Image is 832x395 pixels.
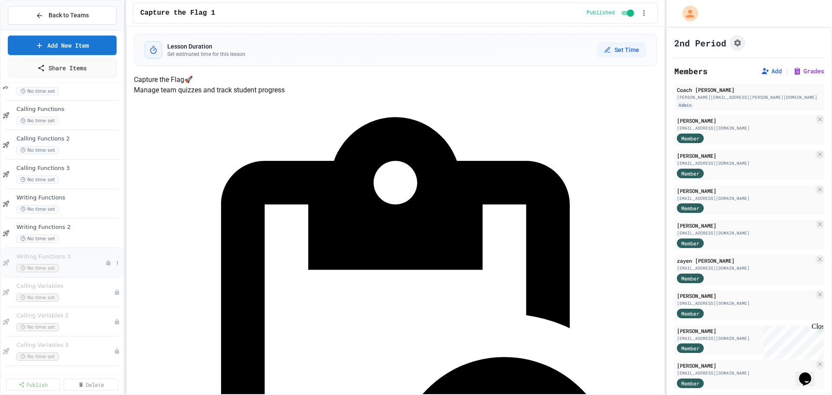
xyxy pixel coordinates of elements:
[681,344,699,352] span: Member
[677,300,814,307] div: [EMAIL_ADDRESS][DOMAIN_NAME]
[677,125,814,131] div: [EMAIL_ADDRESS][DOMAIN_NAME]
[677,152,814,160] div: [PERSON_NAME]
[16,205,59,213] span: No time set
[105,260,111,266] div: Unpublished
[677,101,693,109] div: Admin
[677,370,814,376] div: [EMAIL_ADDRESS][DOMAIN_NAME]
[16,87,59,95] span: No time set
[681,204,699,212] span: Member
[677,86,822,94] div: Coach [PERSON_NAME]
[587,8,636,18] div: Content is published and visible to students
[114,319,120,325] div: Unpublished
[167,42,245,51] h3: Lesson Duration
[681,379,699,387] span: Member
[761,67,782,75] button: Add
[681,134,699,142] span: Member
[677,257,814,264] div: zayen [PERSON_NAME]
[677,362,814,369] div: [PERSON_NAME]
[8,6,117,25] button: Back to Teams
[673,3,700,23] div: My Account
[16,312,114,320] span: Calling Variables 2
[16,235,59,243] span: No time set
[16,146,59,154] span: No time set
[785,66,790,76] span: |
[134,75,657,85] h4: Capture the Flag 🚀
[681,274,699,282] span: Member
[113,258,122,267] button: More options
[16,342,114,349] span: Calling Variables 3
[793,67,824,75] button: Grades
[16,106,122,113] span: Calling Functions
[16,353,59,361] span: No time set
[114,289,120,295] div: Unpublished
[16,283,114,290] span: Calling Variables
[49,11,89,20] span: Back to Teams
[681,310,699,317] span: Member
[8,59,117,77] a: Share Items
[114,348,120,354] div: Unpublished
[16,176,59,184] span: No time set
[167,51,245,58] p: Set estimated time for this lesson
[677,265,814,271] div: [EMAIL_ADDRESS][DOMAIN_NAME]
[597,42,646,58] button: Set Time
[16,117,59,125] span: No time set
[16,224,122,231] span: Writing Functions 2
[140,8,215,18] span: Capture the Flag 1
[16,194,122,202] span: Writing Functions
[760,323,823,359] iframe: chat widget
[134,85,657,95] p: Manage team quizzes and track student progress
[6,379,60,391] a: Publish
[677,230,814,236] div: [EMAIL_ADDRESS][DOMAIN_NAME]
[677,187,814,195] div: [PERSON_NAME]
[16,323,59,331] span: No time set
[16,253,105,261] span: Writing Functions 3
[677,195,814,202] div: [EMAIL_ADDRESS][DOMAIN_NAME]
[677,222,814,229] div: [PERSON_NAME]
[730,35,745,51] button: Assignment Settings
[681,170,699,177] span: Member
[8,36,117,55] a: Add New Item
[16,165,122,172] span: Calling Functions 3
[677,327,814,335] div: [PERSON_NAME]
[16,264,59,272] span: No time set
[796,360,823,386] iframe: chat widget
[677,160,814,166] div: [EMAIL_ADDRESS][DOMAIN_NAME]
[677,94,822,101] div: [PERSON_NAME][EMAIL_ADDRESS][PERSON_NAME][DOMAIN_NAME]
[587,10,615,16] span: Published
[677,335,814,342] div: [EMAIL_ADDRESS][DOMAIN_NAME]
[677,292,814,300] div: [PERSON_NAME]
[16,294,59,302] span: No time set
[16,135,122,143] span: Calling Functions 2
[64,379,118,391] a: Delete
[674,37,726,49] h1: 2nd Period
[674,65,708,77] h2: Members
[677,117,814,124] div: [PERSON_NAME]
[681,239,699,247] span: Member
[3,3,60,55] div: Chat with us now!Close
